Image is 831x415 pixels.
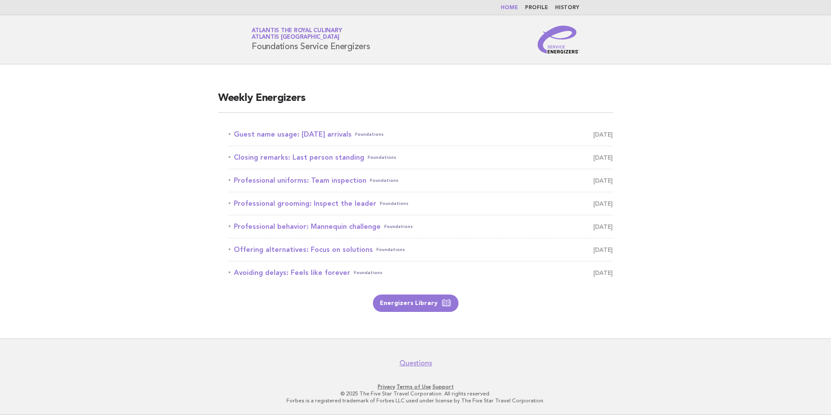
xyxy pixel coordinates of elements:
span: Foundations [380,197,409,210]
a: Professional grooming: Inspect the leaderFoundations [DATE] [229,197,613,210]
a: Professional behavior: Mannequin challengeFoundations [DATE] [229,221,613,233]
span: [DATE] [593,221,613,233]
a: Home [501,5,518,10]
a: Profile [525,5,548,10]
span: Foundations [384,221,413,233]
h1: Foundations Service Energizers [252,28,370,51]
span: [DATE] [593,197,613,210]
p: · · [150,383,681,390]
span: Foundations [354,267,382,279]
span: Atlantis [GEOGRAPHIC_DATA] [252,35,339,40]
h2: Weekly Energizers [218,91,613,113]
a: Energizers Library [373,295,459,312]
a: History [555,5,579,10]
p: Forbes is a registered trademark of Forbes LLC used under license by The Five Star Travel Corpora... [150,397,681,404]
span: [DATE] [593,151,613,164]
span: Foundations [368,151,396,164]
a: Offering alternatives: Focus on solutionsFoundations [DATE] [229,244,613,256]
a: Professional uniforms: Team inspectionFoundations [DATE] [229,174,613,187]
span: [DATE] [593,267,613,279]
a: Atlantis the Royal CulinaryAtlantis [GEOGRAPHIC_DATA] [252,28,342,40]
a: Avoiding delays: Feels like foreverFoundations [DATE] [229,267,613,279]
a: Support [432,384,454,390]
span: [DATE] [593,244,613,256]
p: © 2025 The Five Star Travel Corporation. All rights reserved. [150,390,681,397]
a: Guest name usage: [DATE] arrivalsFoundations [DATE] [229,128,613,141]
span: Foundations [370,174,399,187]
span: Foundations [376,244,405,256]
a: Questions [399,359,432,368]
span: [DATE] [593,128,613,141]
img: Service Energizers [538,26,579,54]
a: Closing remarks: Last person standingFoundations [DATE] [229,151,613,164]
a: Privacy [378,384,395,390]
span: [DATE] [593,174,613,187]
a: Terms of Use [396,384,431,390]
span: Foundations [355,128,384,141]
